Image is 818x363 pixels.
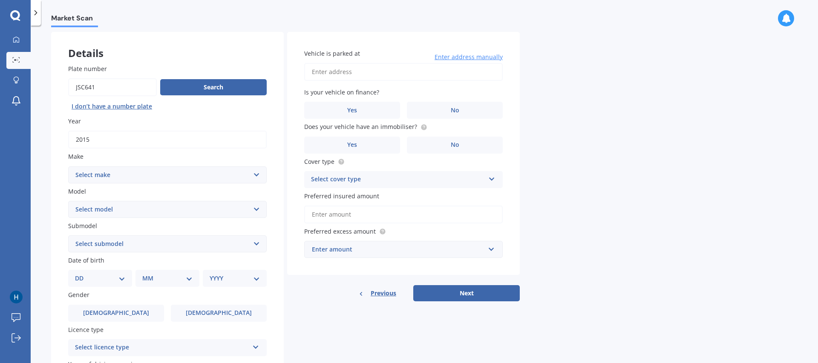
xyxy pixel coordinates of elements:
[10,291,23,303] img: ACg8ocLJL2zuVhgAFAruhQfWossYybXIPKlREk_hXNfJtUODlMUaCQ=s96-c
[304,123,417,131] span: Does your vehicle have an immobiliser?
[51,32,284,57] div: Details
[68,256,104,264] span: Date of birth
[312,245,485,254] div: Enter amount
[68,100,156,113] button: I don’t have a number plate
[311,174,485,185] div: Select cover type
[68,187,86,195] span: Model
[304,63,503,81] input: Enter address
[347,141,357,149] span: Yes
[68,153,84,161] span: Make
[413,285,520,301] button: Next
[371,287,396,300] span: Previous
[68,131,267,149] input: YYYY
[68,291,89,299] span: Gender
[304,206,503,223] input: Enter amount
[51,14,98,26] span: Market Scan
[68,326,104,334] span: Licence type
[68,117,81,125] span: Year
[451,141,459,149] span: No
[160,79,267,95] button: Search
[186,309,252,317] span: [DEMOGRAPHIC_DATA]
[347,107,357,114] span: Yes
[68,78,157,96] input: Enter plate number
[68,65,107,73] span: Plate number
[68,222,97,230] span: Submodel
[304,49,360,57] span: Vehicle is parked at
[435,53,503,61] span: Enter address manually
[304,227,376,235] span: Preferred excess amount
[451,107,459,114] span: No
[75,343,249,353] div: Select licence type
[304,88,379,96] span: Is your vehicle on finance?
[304,157,334,166] span: Cover type
[304,192,379,200] span: Preferred insured amount
[83,309,149,317] span: [DEMOGRAPHIC_DATA]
